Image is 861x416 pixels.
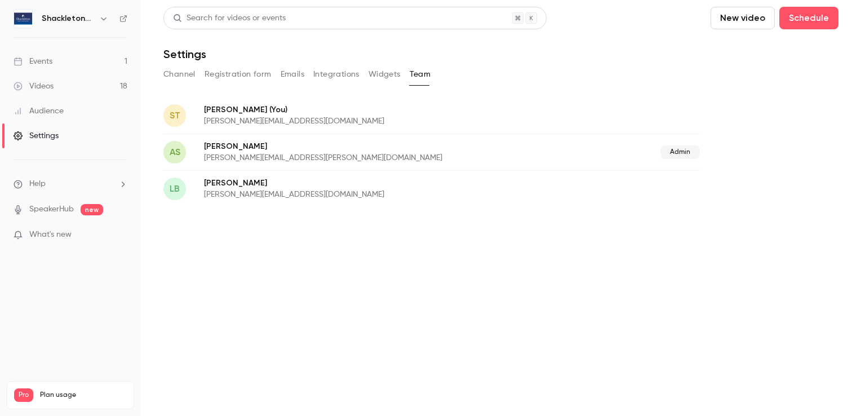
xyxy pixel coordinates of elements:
button: Channel [163,65,196,83]
p: [PERSON_NAME] [204,178,542,189]
button: Emails [281,65,304,83]
button: Schedule [779,7,838,29]
p: [PERSON_NAME][EMAIL_ADDRESS][PERSON_NAME][DOMAIN_NAME] [204,152,552,163]
span: Plan usage [40,391,127,400]
button: Registration form [205,65,272,83]
span: (You) [267,104,287,116]
span: What's new [29,229,72,241]
span: Help [29,178,46,190]
iframe: Noticeable Trigger [114,230,127,240]
button: New video [711,7,775,29]
span: AS [170,145,180,159]
h6: Shackleton Webinars [42,13,95,24]
a: SpeakerHub [29,203,74,215]
span: LB [170,182,180,196]
p: [PERSON_NAME] [204,141,552,152]
li: help-dropdown-opener [14,178,127,190]
span: Pro [14,388,33,402]
button: Team [410,65,431,83]
div: Events [14,56,52,67]
div: Videos [14,81,54,92]
div: Audience [14,105,64,117]
span: Admin [660,145,700,159]
span: ST [170,109,180,122]
p: [PERSON_NAME] [204,104,542,116]
img: Shackleton Webinars [14,10,32,28]
div: Search for videos or events [173,12,286,24]
div: Settings [14,130,59,141]
h1: Settings [163,47,206,61]
button: Integrations [313,65,360,83]
span: new [81,204,103,215]
p: [PERSON_NAME][EMAIL_ADDRESS][DOMAIN_NAME] [204,189,542,200]
p: [PERSON_NAME][EMAIL_ADDRESS][DOMAIN_NAME] [204,116,542,127]
button: Widgets [369,65,401,83]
